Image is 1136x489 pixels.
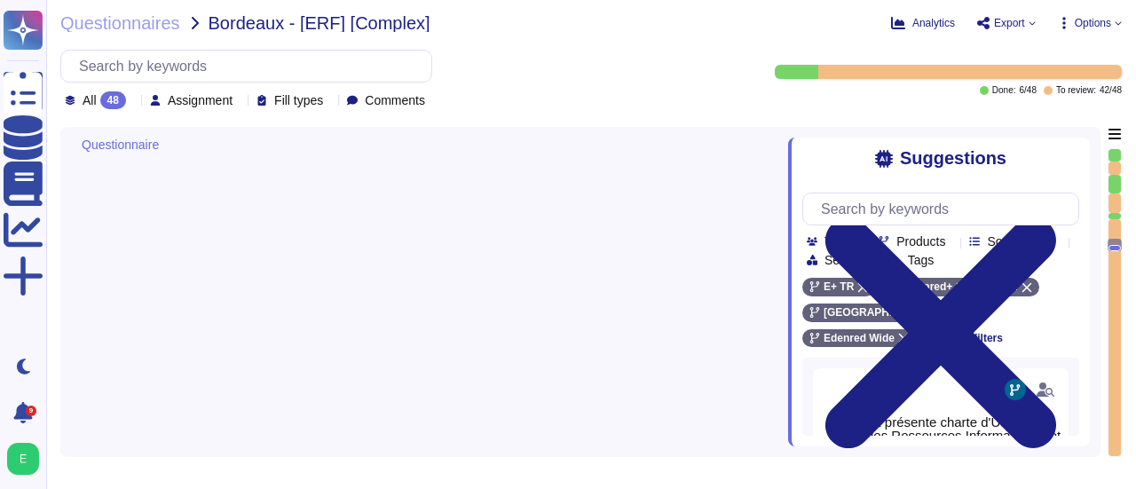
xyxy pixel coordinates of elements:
[992,86,1016,95] span: Done:
[4,439,51,478] button: user
[82,138,159,151] span: Questionnaire
[1056,86,1096,95] span: To review:
[168,94,233,106] span: Assignment
[912,18,955,28] span: Analytics
[60,14,180,32] span: Questionnaires
[274,94,323,106] span: Fill types
[994,18,1025,28] span: Export
[70,51,431,82] input: Search by keywords
[1019,86,1036,95] span: 6 / 48
[26,406,36,416] div: 9
[812,193,1078,225] input: Search by keywords
[7,443,39,475] img: user
[83,94,97,106] span: All
[891,16,955,30] button: Analytics
[1100,86,1122,95] span: 42 / 48
[100,91,126,109] div: 48
[365,94,425,106] span: Comments
[1075,18,1111,28] span: Options
[209,14,430,32] span: Bordeaux - [ERF] [Complex]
